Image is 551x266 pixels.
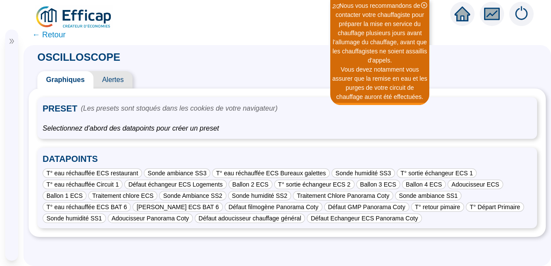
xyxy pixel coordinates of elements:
[421,2,427,8] span: close-circle
[332,168,395,178] div: Sonde humidité SS3
[324,202,409,212] div: Défaut GMP Panorama Coty
[195,213,305,223] div: Défaut adoucisseur chauffage général
[43,153,532,167] span: DATAPOINTS
[395,191,461,200] div: Sonde ambiance SS1
[29,51,129,63] span: OSCILLOSCOPE
[455,6,470,22] span: home
[43,213,106,223] div: Sonde humidité SS1
[9,38,15,44] span: double-right
[32,29,66,41] span: ← Retour
[448,180,503,189] div: Adoucisseur ECS
[35,5,113,30] img: efficap energie logo
[293,191,393,200] div: Traitement Chlore Panorama Coty
[356,180,400,189] div: Ballon 3 ECS
[228,191,292,200] div: Sonde humidité SS2
[274,180,355,189] div: T° sortie échangeur ECS 2
[37,71,93,89] span: Graphiques
[307,213,422,223] div: Défaut Echangeur ECS Panorama Coty
[108,213,193,223] div: Adoucisseur Panorama Coty
[43,102,77,115] span: PRESET
[144,168,210,178] div: Sonde ambiance SS3
[397,168,477,178] div: T° sortie échangeur ECS 1
[402,180,446,189] div: Ballon 4 ECS
[332,3,340,10] i: 2 / 2
[43,168,142,178] div: T° eau réchauffée ECS restaurant
[332,65,428,102] div: Vous devez notamment vous assurer que la remise en eau et les purges de votre circuit de chauffag...
[332,1,428,65] div: Nous vous recommandons de contacter votre chauffagiste pour préparer la mise en service du chauff...
[159,191,226,200] div: Sonde Ambiance SS2
[43,123,532,134] span: Selectionnez d'abord des datapoints pour créer un preset
[411,202,464,212] div: T° retour pimaire
[93,71,133,89] span: Alertes
[509,2,534,26] img: alerts
[124,180,226,189] div: Défaut échangeur ECS Logements
[133,202,222,212] div: [PERSON_NAME] ECS BAT 6
[229,180,272,189] div: Ballon 2 ECS
[43,202,131,212] div: T° eau réchauffée ECS BAT 6
[484,6,500,22] span: fund
[466,202,524,212] div: T° Départ Primaire
[225,202,322,212] div: Défaut filmogène Panorama Coty
[88,191,157,200] div: Traitement chlore ECS
[81,103,278,114] span: (Les presets sont stoqués dans les cookies de votre navigateur)
[43,180,123,189] div: T° eau réchauffée Circuit 1
[212,168,330,178] div: T° eau réchauffée ECS Bureaux galettes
